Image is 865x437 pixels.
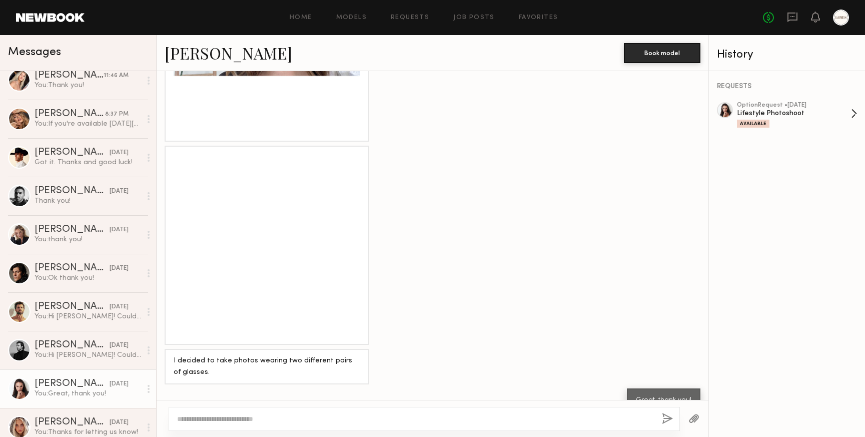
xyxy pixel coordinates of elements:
button: Book model [624,43,700,63]
a: Book model [624,48,700,57]
div: History [717,49,857,61]
a: Requests [391,15,429,21]
a: Models [336,15,367,21]
div: [PERSON_NAME] [35,379,110,389]
div: I decided to take photos wearing two different pairs of glasses. [174,355,360,378]
div: [DATE] [110,264,129,273]
div: You: thank you! [35,235,141,244]
a: Home [290,15,312,21]
div: REQUESTS [717,83,857,90]
div: Available [737,120,769,128]
div: You: Hi [PERSON_NAME]! Could you send us three raw unedited selfies of you wearing sunglasses? Fr... [35,350,141,360]
div: Lifestyle Photoshoot [737,109,851,118]
div: [PERSON_NAME] [35,148,110,158]
div: You: Thank you! [35,81,141,90]
a: Favorites [519,15,558,21]
div: You: Ok thank you! [35,273,141,283]
div: Great, thank you! [636,395,691,406]
div: [DATE] [110,302,129,312]
div: [DATE] [110,148,129,158]
div: [PERSON_NAME] [35,340,110,350]
div: Thank you! [35,196,141,206]
div: [DATE] [110,379,129,389]
a: [PERSON_NAME] [165,42,292,64]
div: [PERSON_NAME] [35,302,110,312]
div: [PERSON_NAME] [35,71,104,81]
div: You: Great, thank you! [35,389,141,398]
div: [PERSON_NAME] [35,263,110,273]
div: [DATE] [110,418,129,427]
a: Job Posts [453,15,495,21]
div: You: If you're available [DATE][DATE] from 3:30-5:30 please send us three raw unedited selfies of... [35,119,141,129]
div: You: Hi [PERSON_NAME]! Could you send us three raw unedited selfies of you wearing sunglasses? Fr... [35,312,141,321]
div: [DATE] [110,225,129,235]
div: option Request • [DATE] [737,102,851,109]
div: 11:46 AM [104,71,129,81]
div: Got it. Thanks and good luck! [35,158,141,167]
div: [DATE] [110,341,129,350]
span: Messages [8,47,61,58]
div: You: Thanks for letting us know! [35,427,141,437]
div: [DATE] [110,187,129,196]
div: [PERSON_NAME] [35,417,110,427]
a: optionRequest •[DATE]Lifestyle PhotoshootAvailable [737,102,857,128]
div: [PERSON_NAME] [35,109,105,119]
div: 8:37 PM [105,110,129,119]
div: [PERSON_NAME] [35,186,110,196]
div: [PERSON_NAME] [35,225,110,235]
